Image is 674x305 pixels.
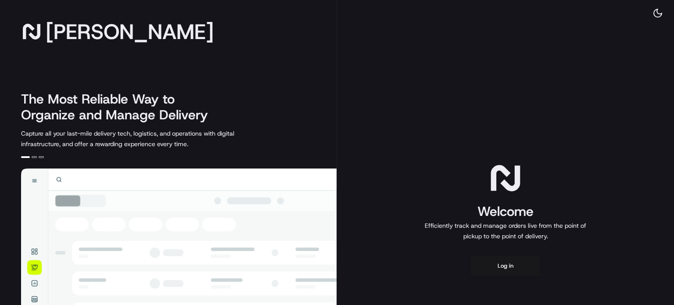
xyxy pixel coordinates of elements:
span: [PERSON_NAME] [46,23,214,40]
h1: Welcome [421,203,590,220]
h2: The Most Reliable Way to Organize and Manage Delivery [21,91,218,123]
button: Log in [470,255,541,276]
p: Capture all your last-mile delivery tech, logistics, and operations with digital infrastructure, ... [21,128,274,149]
p: Efficiently track and manage orders live from the point of pickup to the point of delivery. [421,220,590,241]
